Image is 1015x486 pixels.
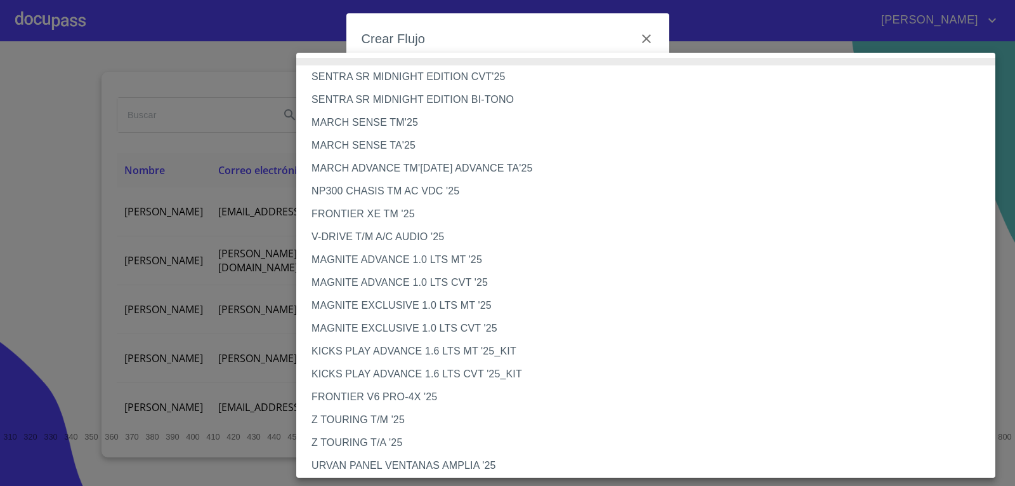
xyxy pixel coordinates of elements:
li: MARCH ADVANCE TM'[DATE] ADVANCE TA'25 [296,157,1005,180]
li: SENTRA SR MIDNIGHT EDITION CVT'25 [296,65,1005,88]
li: MAGNITE ADVANCE 1.0 LTS MT '25 [296,248,1005,271]
li: MARCH SENSE TM'25 [296,111,1005,134]
li: KICKS PLAY ADVANCE 1.6 LTS CVT '25_KIT [296,363,1005,386]
li: MAGNITE EXCLUSIVE 1.0 LTS MT '25 [296,294,1005,317]
li: V-DRIVE T/M A/C AUDIO '25 [296,226,1005,248]
li: Z TOURING T/M '25 [296,408,1005,431]
li: NP300 CHASIS TM AC VDC '25 [296,180,1005,203]
li: KICKS PLAY ADVANCE 1.6 LTS MT '25_KIT [296,340,1005,363]
li: MAGNITE EXCLUSIVE 1.0 LTS CVT '25 [296,317,1005,340]
li: MARCH SENSE TA'25 [296,134,1005,157]
li: FRONTIER XE TM '25 [296,203,1005,226]
li: Z TOURING T/A '25 [296,431,1005,454]
li: MAGNITE ADVANCE 1.0 LTS CVT '25 [296,271,1005,294]
li: SENTRA SR MIDNIGHT EDITION BI-TONO [296,88,1005,111]
li: URVAN PANEL VENTANAS AMPLIA '25 [296,454,1005,477]
li: FRONTIER V6 PRO-4X '25 [296,386,1005,408]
